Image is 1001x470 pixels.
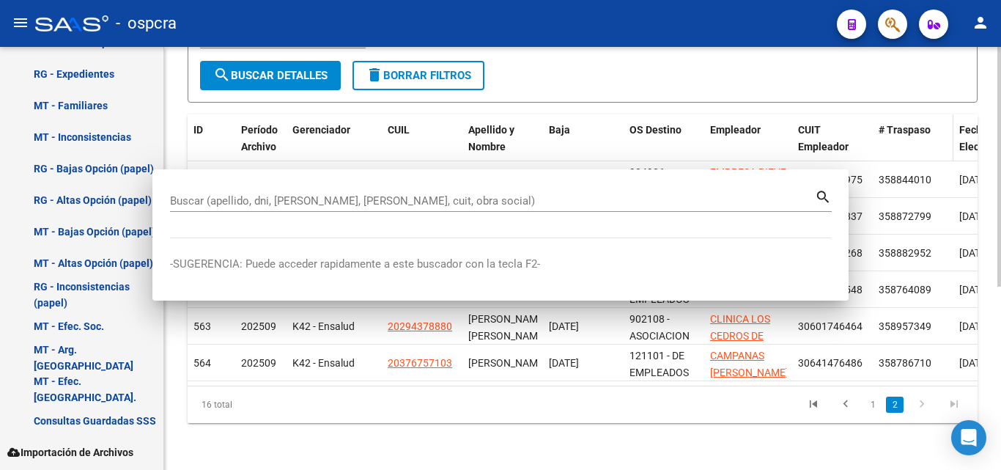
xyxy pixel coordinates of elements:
[549,318,618,335] div: [DATE]
[959,320,989,332] span: [DATE]
[879,284,931,295] span: 358764089
[798,320,863,332] span: 30601746464
[235,114,287,163] datatable-header-cell: Período Archivo
[213,66,231,84] mat-icon: search
[959,247,989,259] span: [DATE]
[241,124,278,153] span: Período Archivo
[287,114,382,163] datatable-header-cell: Gerenciador
[629,350,689,411] span: 121101 - DE EMPLEADOS TEXTILES Y AFINES
[629,124,682,136] span: OS Destino
[388,320,452,332] span: 20294378880
[193,124,203,136] span: ID
[972,14,989,32] mat-icon: person
[959,357,989,369] span: [DATE]
[549,124,570,136] span: Baja
[388,124,410,136] span: CUIL
[710,313,770,359] span: CLINICA LOS CEDROS DE TAPIALES
[468,124,514,153] span: Apellido y Nombre
[468,313,547,342] span: [PERSON_NAME] [PERSON_NAME]
[710,166,786,195] span: EMPRESA PIEVE S A
[462,114,543,163] datatable-header-cell: Apellido y Nombre
[366,66,383,84] mat-icon: delete
[799,397,827,413] a: go to first page
[193,357,211,369] span: 564
[959,210,989,222] span: [DATE]
[710,350,788,411] span: CAMPANAS [PERSON_NAME] SOCIEDAD ANONI
[792,114,873,163] datatable-header-cell: CUIT Empleador
[879,320,931,332] span: 358957349
[940,397,968,413] a: go to last page
[798,124,849,153] span: CUIT Empleador
[382,114,462,163] datatable-header-cell: CUIL
[864,397,882,413] a: 1
[908,397,936,413] a: go to next page
[862,392,884,417] li: page 1
[292,124,350,136] span: Gerenciador
[170,256,831,273] p: -SUGERENCIA: Puede acceder rapidamente a este buscador con la tecla F2-
[832,397,860,413] a: go to previous page
[629,313,690,375] span: 902108 - ASOCIACION MUTUAL SANCOR
[704,114,792,163] datatable-header-cell: Empleador
[366,69,471,82] span: Borrar Filtros
[213,69,328,82] span: Buscar Detalles
[879,357,931,369] span: 358786710
[884,392,906,417] li: page 2
[879,210,931,222] span: 358872799
[959,124,999,153] span: Fecha Eleccion
[959,174,989,186] span: [DATE]
[468,357,547,369] span: [PERSON_NAME]
[116,7,177,40] span: - ospcra
[798,357,863,369] span: 30641476486
[629,166,680,195] span: 904906 - NOBIS S.A.
[241,320,276,332] span: 202509
[549,355,618,372] div: [DATE]
[879,174,931,186] span: 358844010
[543,114,624,163] datatable-header-cell: Baja
[241,357,276,369] span: 202509
[959,284,989,295] span: [DATE]
[710,124,761,136] span: Empleador
[388,357,452,369] span: 20376757103
[624,114,704,163] datatable-header-cell: OS Destino
[873,114,953,163] datatable-header-cell: # Traspaso
[292,357,355,369] span: K42 - Ensalud
[815,187,832,205] mat-icon: search
[193,320,211,332] span: 563
[886,397,904,413] a: 2
[188,386,343,423] div: 16 total
[188,114,235,163] datatable-header-cell: ID
[7,444,133,460] span: Importación de Archivos
[951,420,986,455] div: Open Intercom Messenger
[879,124,931,136] span: # Traspaso
[292,320,355,332] span: K42 - Ensalud
[12,14,29,32] mat-icon: menu
[879,247,931,259] span: 358882952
